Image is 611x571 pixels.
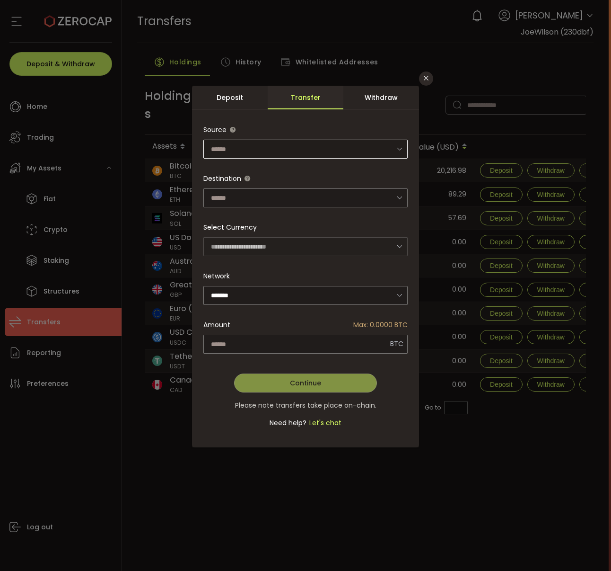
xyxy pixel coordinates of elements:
[390,339,403,348] span: BTC
[203,315,230,334] span: Amount
[234,374,377,393] button: Continue
[306,418,341,428] span: Let's chat
[270,418,306,428] span: Need help?
[419,71,433,86] button: Close
[192,86,419,447] div: dialog
[290,378,321,388] span: Continue
[203,223,262,232] label: Select Currency
[564,526,611,571] iframe: Chat Widget
[203,174,241,183] span: Destination
[343,86,419,109] div: Withdraw
[353,315,408,334] span: Max: 0.0000 BTC
[203,271,236,281] label: Network
[192,86,268,109] div: Deposit
[203,125,227,134] span: Source
[235,401,376,410] span: Please note transfers take place on-chain.
[268,86,343,109] div: Transfer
